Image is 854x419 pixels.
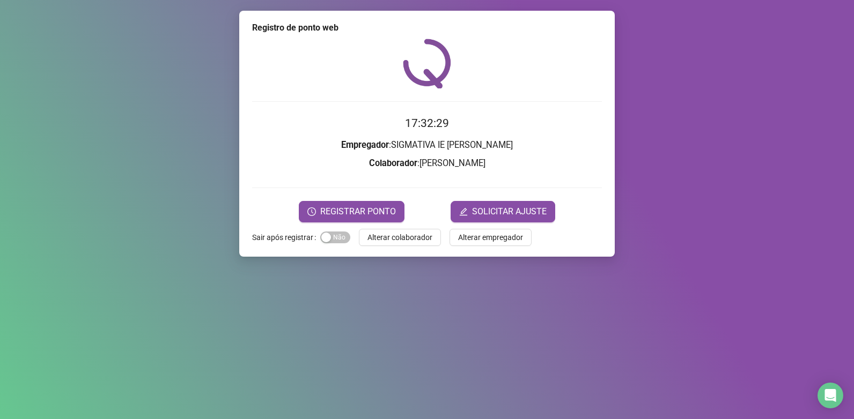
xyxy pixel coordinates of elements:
div: Registro de ponto web [252,21,602,34]
div: Open Intercom Messenger [818,383,843,408]
button: Alterar empregador [450,229,532,246]
button: REGISTRAR PONTO [299,201,404,222]
h3: : SIGMATIVA IE [PERSON_NAME] [252,138,602,152]
span: SOLICITAR AJUSTE [472,205,547,218]
span: Alterar empregador [458,231,523,243]
span: REGISTRAR PONTO [320,205,396,218]
span: Alterar colaborador [367,231,432,243]
h3: : [PERSON_NAME] [252,156,602,170]
time: 17:32:29 [405,117,449,130]
strong: Empregador [341,140,389,150]
strong: Colaborador [369,158,417,168]
img: QRPoint [403,39,451,88]
label: Sair após registrar [252,229,320,246]
span: clock-circle [307,207,316,216]
span: edit [459,207,468,216]
button: Alterar colaborador [359,229,441,246]
button: editSOLICITAR AJUSTE [451,201,555,222]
